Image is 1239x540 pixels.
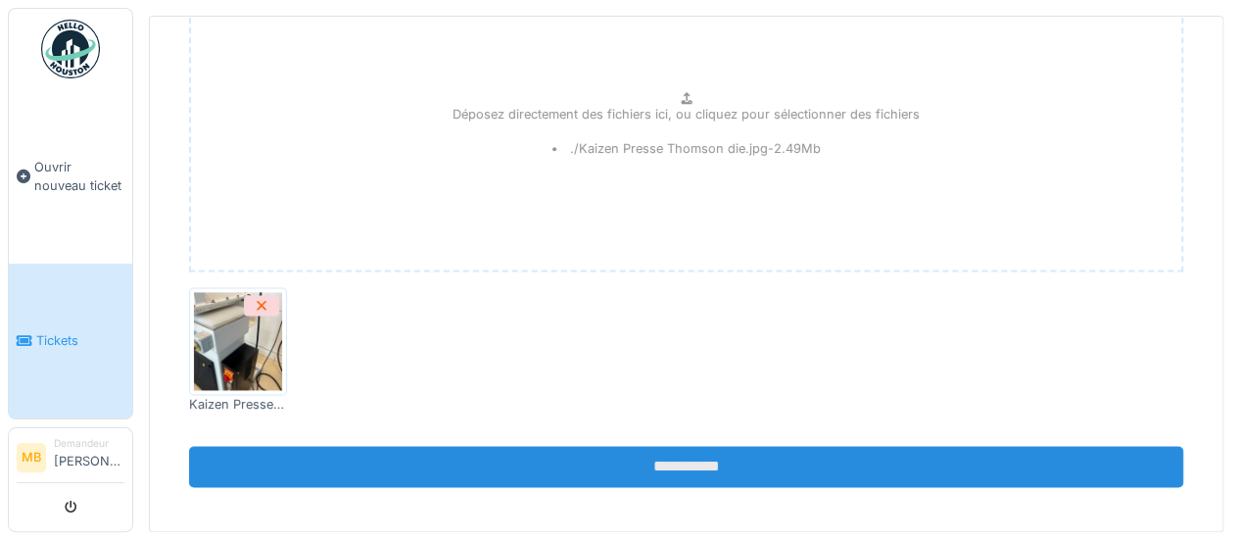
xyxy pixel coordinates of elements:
a: Ouvrir nouveau ticket [9,89,132,264]
img: Badge_color-CXgf-gQk.svg [41,20,100,78]
li: MB [17,443,46,472]
img: 29f62j59k46726g9gqj2i2uui9np [194,292,282,390]
span: Ouvrir nouveau ticket [34,158,124,195]
li: [PERSON_NAME] [54,436,124,478]
div: Kaizen Presse Thomson die.jpg [189,395,287,414]
a: Tickets [9,264,132,419]
span: Tickets [36,331,124,350]
div: Demandeur [54,436,124,451]
p: Déposez directement des fichiers ici, ou cliquez pour sélectionner des fichiers [453,105,920,123]
li: ./Kaizen Presse Thomson die.jpg - 2.49 Mb [552,139,821,158]
a: MB Demandeur[PERSON_NAME] [17,436,124,483]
